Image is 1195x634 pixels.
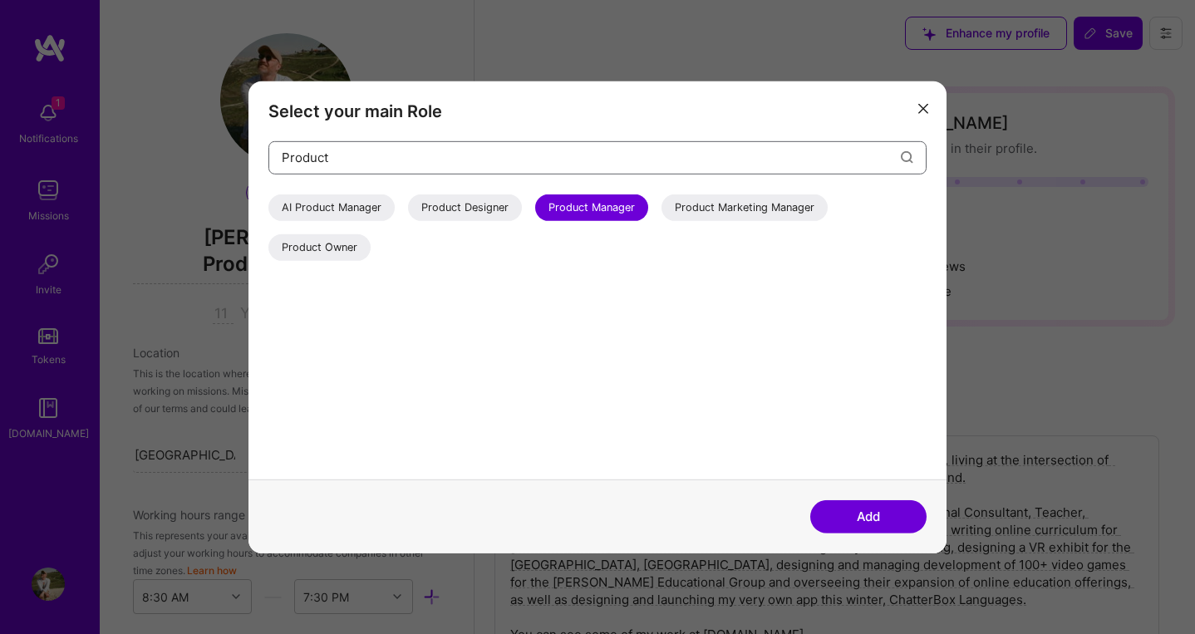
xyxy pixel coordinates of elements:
button: Add [810,500,927,533]
div: Product Manager [535,194,648,220]
h3: Select your main Role [268,101,927,120]
div: AI Product Manager [268,194,395,220]
div: modal [248,81,947,553]
i: icon Close [918,104,928,114]
i: icon Search [901,151,913,164]
input: Search... [282,136,901,179]
div: Product Marketing Manager [661,194,828,220]
div: Product Designer [408,194,522,220]
div: Product Owner [268,233,371,260]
